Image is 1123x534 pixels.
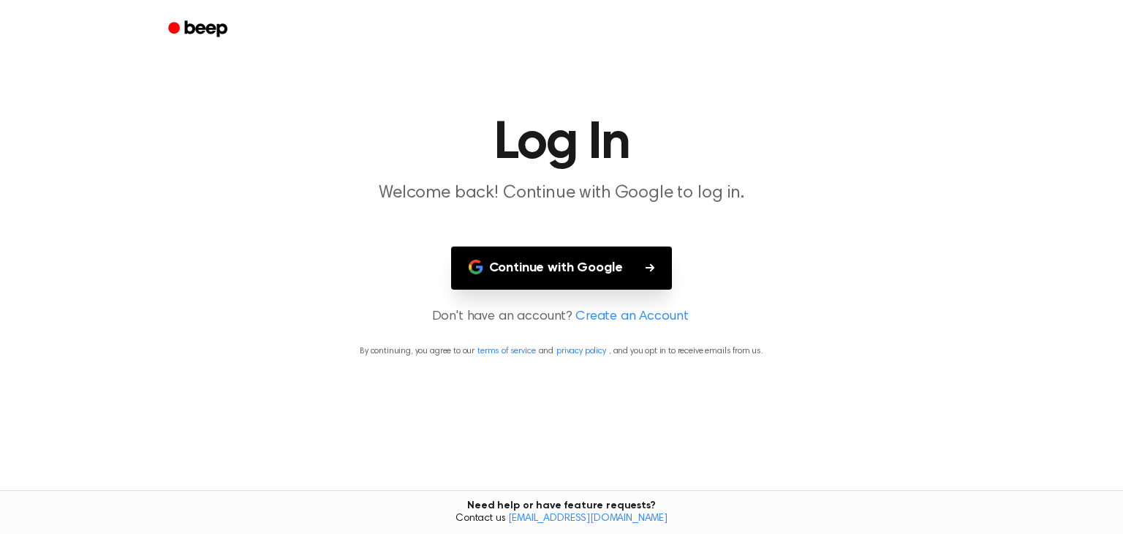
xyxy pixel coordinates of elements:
[575,307,688,327] a: Create an Account
[477,347,535,356] a: terms of service
[18,307,1105,327] p: Don't have an account?
[9,513,1114,526] span: Contact us
[508,514,668,524] a: [EMAIL_ADDRESS][DOMAIN_NAME]
[281,181,842,206] p: Welcome back! Continue with Google to log in.
[451,247,673,290] button: Continue with Google
[158,15,241,44] a: Beep
[556,347,606,356] a: privacy policy
[18,345,1105,358] p: By continuing, you agree to our and , and you opt in to receive emails from us.
[187,117,936,170] h1: Log In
